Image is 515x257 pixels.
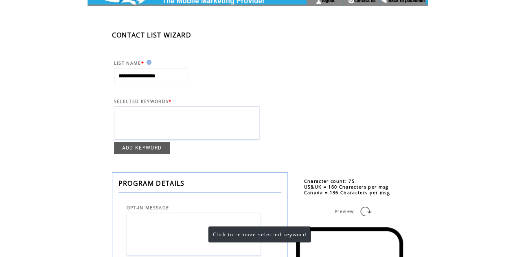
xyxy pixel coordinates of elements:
[213,231,306,238] span: Click to remove selected keyword
[335,209,354,214] span: Preview
[304,190,390,195] span: Canada = 136 Characters per msg
[127,205,169,211] span: OPT-IN MESSAGE
[144,60,151,65] img: help.gif
[114,60,141,66] span: LIST NAME
[112,31,191,40] span: CONTACT LIST WIZARD
[114,142,170,154] a: ADD KEYWORD
[118,179,185,188] span: PROGRAM DETAILS
[304,184,389,190] span: US&UK = 160 Characters per msg
[304,178,355,184] span: Character count: 75
[114,99,169,104] span: SELECTED KEYWORDS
